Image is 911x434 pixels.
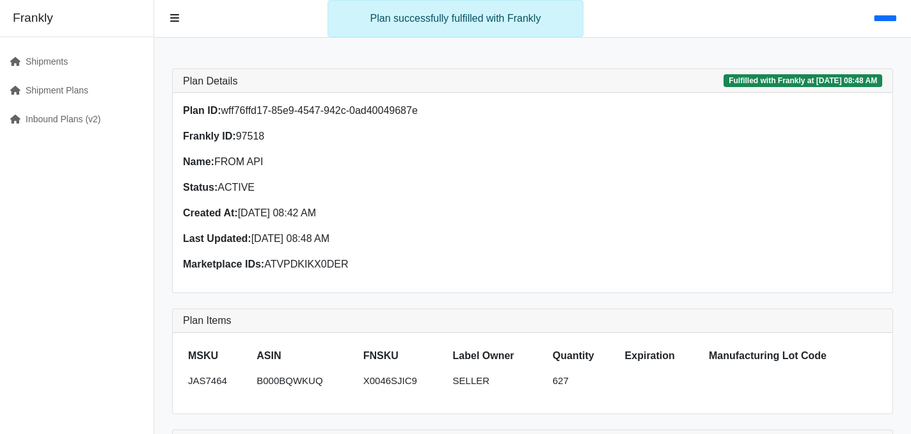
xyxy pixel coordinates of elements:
strong: Created At: [183,207,238,218]
p: wff76ffd17-85e9-4547-942c-0ad40049687e [183,103,525,118]
th: ASIN [251,343,358,369]
p: 97518 [183,129,525,144]
th: FNSKU [358,343,448,369]
td: JAS7464 [183,369,251,394]
td: SELLER [448,369,548,394]
p: [DATE] 08:42 AM [183,205,525,221]
td: X0046SJIC9 [358,369,448,394]
th: Expiration [620,343,704,369]
p: [DATE] 08:48 AM [183,231,525,246]
strong: Frankly ID: [183,131,236,141]
th: Quantity [548,343,620,369]
th: Manufacturing Lot Code [704,343,882,369]
p: FROM API [183,154,525,170]
th: Label Owner [448,343,548,369]
strong: Last Updated: [183,233,251,244]
span: Fulfilled with Frankly at [DATE] 08:48 AM [724,74,882,87]
h3: Plan Items [183,314,882,326]
strong: Plan ID: [183,105,221,116]
strong: Marketplace IDs: [183,259,264,269]
strong: Name: [183,156,214,167]
td: 627 [548,369,620,394]
h3: Plan Details [183,75,237,87]
p: ACTIVE [183,180,525,195]
p: ATVPDKIKX0DER [183,257,525,272]
th: MSKU [183,343,251,369]
td: B000BQWKUQ [251,369,358,394]
strong: Status: [183,182,218,193]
